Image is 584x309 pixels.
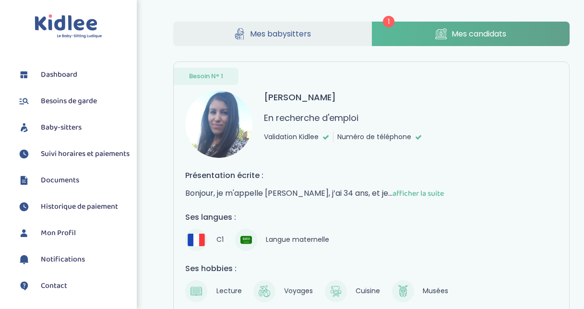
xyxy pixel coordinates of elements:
span: Notifications [41,254,85,265]
span: afficher la suite [393,188,444,200]
img: Arabe [240,234,252,246]
img: suivihoraire.svg [17,147,31,161]
img: babysitters.svg [17,120,31,135]
span: Besoin N° 1 [189,71,223,81]
a: Documents [17,173,130,188]
img: Français [188,234,205,246]
span: Lecture [212,285,246,298]
span: Mes babysitters [250,28,311,40]
span: Documents [41,175,79,186]
span: Langue maternelle [262,233,334,247]
img: logo.svg [35,14,102,39]
a: Suivi horaires et paiements [17,147,130,161]
h4: Ses langues : [185,211,558,223]
img: besoin.svg [17,94,31,108]
span: 1 [383,16,394,27]
img: documents.svg [17,173,31,188]
span: Musées [419,285,453,298]
span: Validation Kidlee [264,132,319,142]
span: Baby-sitters [41,122,82,133]
span: Dashboard [41,69,77,81]
p: Bonjour, je m'appelle [PERSON_NAME], j’ai 34 ans, et je... [185,187,558,200]
a: Besoins de garde [17,94,130,108]
a: Mon Profil [17,226,130,240]
span: Contact [41,280,67,292]
a: Baby-sitters [17,120,130,135]
h4: Ses hobbies : [185,262,558,274]
img: notification.svg [17,252,31,267]
a: Mes candidats [372,22,570,46]
a: Notifications [17,252,130,267]
span: Cuisine [352,285,384,298]
img: profil.svg [17,226,31,240]
span: Numéro de téléphone [337,132,411,142]
h4: Présentation écrite : [185,169,558,181]
span: Mon Profil [41,227,76,239]
h3: [PERSON_NAME] [264,91,336,104]
img: dashboard.svg [17,68,31,82]
a: Mes babysitters [173,22,371,46]
img: avatar [185,91,252,158]
span: C1 [212,233,227,247]
span: Suivi horaires et paiements [41,148,130,160]
a: Dashboard [17,68,130,82]
span: Historique de paiement [41,201,118,213]
img: suivihoraire.svg [17,200,31,214]
span: Besoins de garde [41,95,97,107]
a: Contact [17,279,130,293]
a: Historique de paiement [17,200,130,214]
p: En recherche d'emploi [264,111,358,124]
span: Mes candidats [452,28,506,40]
img: contact.svg [17,279,31,293]
span: Voyages [280,285,317,298]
